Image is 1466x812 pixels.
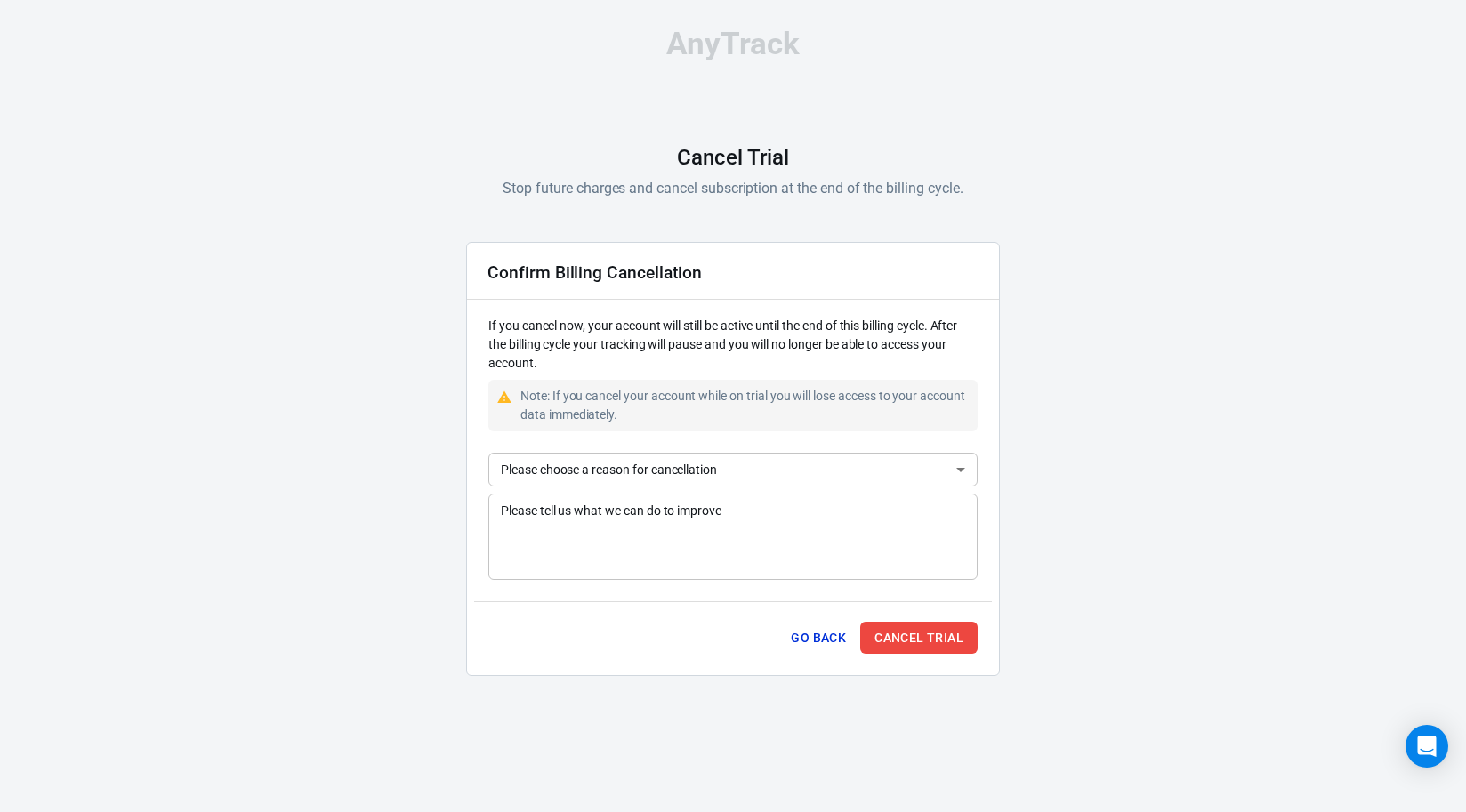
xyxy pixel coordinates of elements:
button: Go Back [784,622,853,655]
div: Open Intercom Messenger [1406,725,1448,768]
p: Stop future charges and cancel subscription at the end of the billing cycle. [503,177,963,199]
h2: Confirm Billing Cancellation [487,263,702,282]
p: If you cancel now, your account will still be active until the end of this billing cycle. After t... [488,317,978,373]
h1: Cancel Trial [677,145,788,170]
button: Cancel Trial [860,622,978,655]
div: AnyTrack [466,28,1000,60]
div: Note: If you cancel your account while on trial you will lose access to your account data immedia... [520,387,971,424]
